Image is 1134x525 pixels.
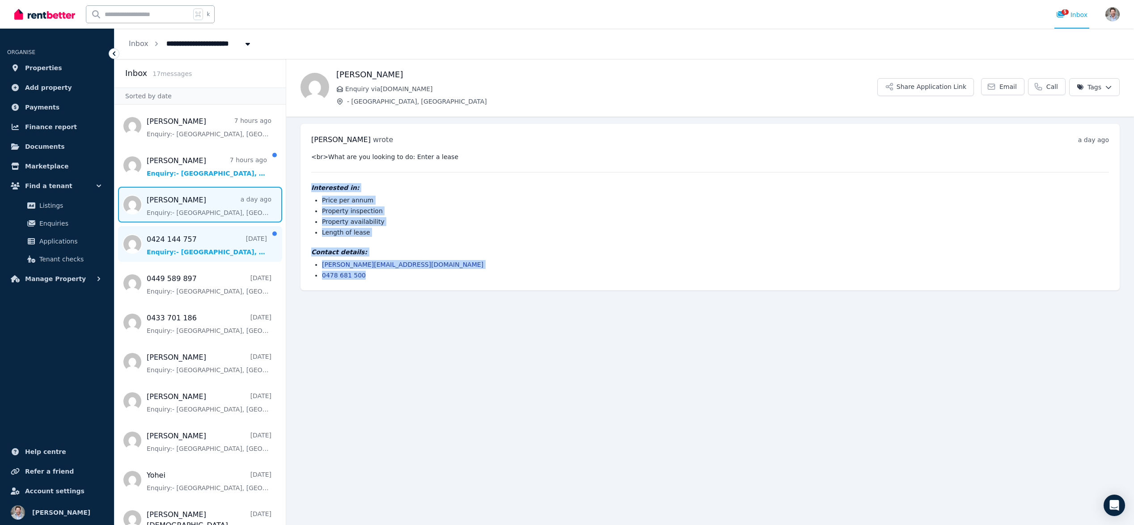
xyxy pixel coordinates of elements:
[311,152,1109,161] pre: <br>What are you looking to do: Enter a lease
[1077,83,1101,92] span: Tags
[25,466,74,477] span: Refer a friend
[1046,82,1058,91] span: Call
[877,78,974,96] button: Share Application Link
[25,102,59,113] span: Payments
[25,446,66,457] span: Help centre
[11,250,103,268] a: Tenant checks
[336,68,877,81] h1: [PERSON_NAME]
[7,157,107,175] a: Marketplace
[25,141,65,152] span: Documents
[147,116,271,139] a: [PERSON_NAME]7 hours agoEnquiry:- [GEOGRAPHIC_DATA], [GEOGRAPHIC_DATA].
[311,135,371,144] span: [PERSON_NAME]
[39,236,100,247] span: Applications
[11,197,103,214] a: Listings
[147,431,271,453] a: [PERSON_NAME][DATE]Enquiry:- [GEOGRAPHIC_DATA], [GEOGRAPHIC_DATA].
[25,161,68,172] span: Marketplace
[207,11,210,18] span: k
[7,118,107,136] a: Finance report
[147,313,271,335] a: 0433 701 186[DATE]Enquiry:- [GEOGRAPHIC_DATA], [GEOGRAPHIC_DATA].
[129,39,148,48] a: Inbox
[1062,9,1069,15] span: 5
[7,177,107,195] button: Find a tenant
[25,273,86,284] span: Manage Property
[147,195,271,217] a: [PERSON_NAME]a day agoEnquiry:- [GEOGRAPHIC_DATA], [GEOGRAPHIC_DATA].
[147,234,267,256] a: 0424 144 757[DATE]Enquiry:- [GEOGRAPHIC_DATA], [GEOGRAPHIC_DATA].
[11,505,25,520] img: Samuel Shepherd
[39,200,100,211] span: Listings
[7,79,107,97] a: Add property
[300,73,329,101] img: Simon
[39,254,100,265] span: Tenant checks
[1028,78,1066,95] a: Call
[114,29,267,59] nav: Breadcrumb
[11,214,103,232] a: Enquiries
[322,217,1109,226] li: Property availability
[25,82,72,93] span: Add property
[347,97,877,106] span: - [GEOGRAPHIC_DATA], [GEOGRAPHIC_DATA]
[981,78,1024,95] a: Email
[147,155,267,178] a: [PERSON_NAME]7 hours agoEnquiry:- [GEOGRAPHIC_DATA], [GEOGRAPHIC_DATA].
[147,352,271,374] a: [PERSON_NAME][DATE]Enquiry:- [GEOGRAPHIC_DATA], [GEOGRAPHIC_DATA].
[311,183,1109,192] h4: Interested in:
[1069,78,1120,96] button: Tags
[311,248,1109,256] h4: Contact details:
[25,181,72,191] span: Find a tenant
[25,63,62,73] span: Properties
[1105,7,1120,21] img: Samuel Shepherd
[322,206,1109,215] li: Property inspection
[147,391,271,414] a: [PERSON_NAME][DATE]Enquiry:- [GEOGRAPHIC_DATA], [GEOGRAPHIC_DATA].
[7,482,107,500] a: Account settings
[152,70,192,77] span: 17 message s
[1078,136,1109,143] time: a day ago
[7,270,107,288] button: Manage Property
[114,88,286,105] div: Sorted by date
[7,462,107,480] a: Refer a friend
[373,135,393,144] span: wrote
[322,272,366,279] a: 0478 681 500
[11,232,103,250] a: Applications
[322,228,1109,237] li: Length of lease
[25,486,85,496] span: Account settings
[7,443,107,461] a: Help centre
[32,507,90,518] span: [PERSON_NAME]
[999,82,1017,91] span: Email
[7,138,107,155] a: Documents
[322,196,1109,205] li: Price per annum
[322,261,483,268] a: [PERSON_NAME][EMAIL_ADDRESS][DOMAIN_NAME]
[1104,495,1125,516] div: Open Intercom Messenger
[14,8,75,21] img: RentBetter
[25,122,77,132] span: Finance report
[7,59,107,77] a: Properties
[39,218,100,229] span: Enquiries
[147,470,271,492] a: Yohei[DATE]Enquiry:- [GEOGRAPHIC_DATA], [GEOGRAPHIC_DATA].
[345,84,877,93] span: Enquiry via [DOMAIN_NAME]
[147,273,271,296] a: 0449 589 897[DATE]Enquiry:- [GEOGRAPHIC_DATA], [GEOGRAPHIC_DATA].
[1056,10,1087,19] div: Inbox
[125,67,147,80] h2: Inbox
[7,49,35,55] span: ORGANISE
[7,98,107,116] a: Payments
